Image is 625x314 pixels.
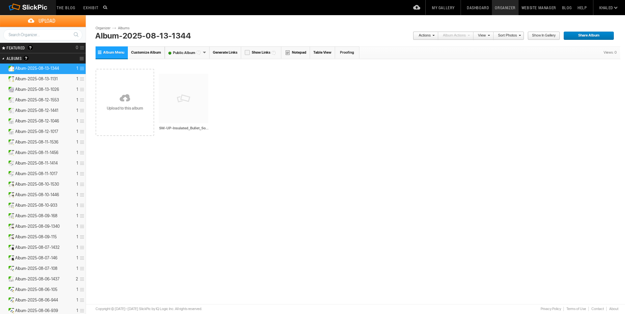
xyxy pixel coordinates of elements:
span: Album-2025-08-06-1437 [15,276,60,282]
span: Album-2025-08-10-1446 [15,192,59,197]
div: Copyright © [DATE]–[DATE] SlickPic by IQ Logic Inc. All rights reserved. [96,306,202,312]
span: Album-2025-08-13-1344 [15,66,59,71]
ins: Public Album [6,97,14,103]
ins: Public Album [6,150,14,156]
ins: Public Album [6,224,14,229]
span: Album-2025-08-09-115 [15,234,57,240]
span: Album-2025-08-07-108 [15,266,57,271]
span: Share Album [563,32,610,40]
span: Album-2025-08-11-1017 [15,171,58,176]
a: Expand [1,287,7,292]
span: Album-2025-08-06-944 [15,298,58,303]
a: Show in Gallery [527,32,560,40]
a: Expand [1,76,7,81]
a: Show Links [241,46,281,59]
span: Album-2025-08-09-1340 [15,224,60,229]
a: Expand [1,234,7,239]
font: Public Album [165,51,203,55]
a: Expand [1,161,7,166]
span: Album-2025-08-06-105 [15,287,57,292]
a: Contact [588,307,606,311]
a: Album Actions [438,32,470,40]
span: FEATURED [5,45,25,50]
a: Terms of Use [563,307,588,311]
a: Expand [1,203,7,208]
input: Search photos on SlickPic... [102,3,110,11]
span: Album-2025-08-11-1536 [15,140,58,145]
input: SM-UP-Insulated_Bullet_Socket_Connectors-v02 [159,125,209,131]
ins: Public Album [6,276,14,282]
ins: Public Album [6,182,14,187]
a: Expand [1,308,7,313]
ins: Public Album [6,118,14,124]
span: Upload [8,15,86,27]
span: Album-2025-08-12-1441 [15,108,58,113]
a: Expand [1,213,7,218]
a: Expand [1,150,7,155]
a: Generate Links [210,46,241,59]
a: Expand [1,245,7,250]
ins: Public Album [6,192,14,198]
ins: Public Album [6,266,14,272]
span: Album-2025-08-11-1414 [15,161,58,166]
ins: Public Album [6,287,14,293]
ins: Public Album [6,203,14,208]
span: Album-2025-08-11-1456 [15,150,58,155]
a: About [606,307,618,311]
a: Expand [1,192,7,197]
input: Search Organizer... [3,29,82,40]
span: Album-2025-08-07-146 [15,255,57,261]
span: Album-2025-08-10-933 [15,203,57,208]
a: Expand [1,266,7,271]
ins: Public Album [6,161,14,166]
a: Albums [116,26,136,31]
a: Expand [1,255,7,260]
span: Album-2025-08-13-1026 [15,87,59,92]
ins: Public Album [6,213,14,219]
ins: Public Album [6,234,14,240]
span: Album-2025-08-09-168 [15,213,57,219]
a: Table View [310,46,335,59]
a: Notepad [281,46,310,59]
a: Expand [1,108,7,113]
img: pix.gif [159,74,208,123]
a: Expand [1,276,7,281]
span: Show in Gallery [527,32,555,40]
h2: Albums [7,53,62,64]
ins: Public Album [6,245,14,250]
a: View [473,32,490,40]
ins: Public Album [6,140,14,145]
a: Expand [1,182,7,187]
ins: Public Album [6,255,14,261]
a: Actions [413,32,435,40]
a: Expand [1,171,7,176]
a: Proofing [335,46,359,59]
div: Views: 0 [600,47,620,59]
span: Album-2025-08-12-1017 [15,129,58,134]
ins: Public Album [6,308,14,314]
a: Expand [1,224,7,229]
a: Expand [1,140,7,144]
ins: Public Album [6,129,14,135]
ins: Public Album [6,66,14,71]
a: Expand [1,97,7,102]
span: Customize Album [131,50,161,55]
ins: Public Album [6,76,14,82]
ins: Public Album [6,298,14,303]
ins: Public Album [6,171,14,177]
a: Expand [1,87,7,92]
span: Album-2025-08-13-1131 [15,76,58,82]
span: Album Menu [103,50,124,55]
a: Sort Photos [494,32,521,40]
span: Album-2025-08-06-939 [15,308,58,313]
a: Search [70,29,82,40]
span: Album-2025-08-10-1530 [15,182,59,187]
span: Album-2025-08-12-1046 [15,118,59,124]
ins: Public Album [6,108,14,114]
span: Album-2025-08-12-1553 [15,97,59,103]
a: Expand [1,129,7,134]
a: Expand [1,298,7,302]
a: Collapse [1,66,7,71]
span: Album-2025-08-07-1432 [15,245,60,250]
ins: Public Album [6,87,14,92]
